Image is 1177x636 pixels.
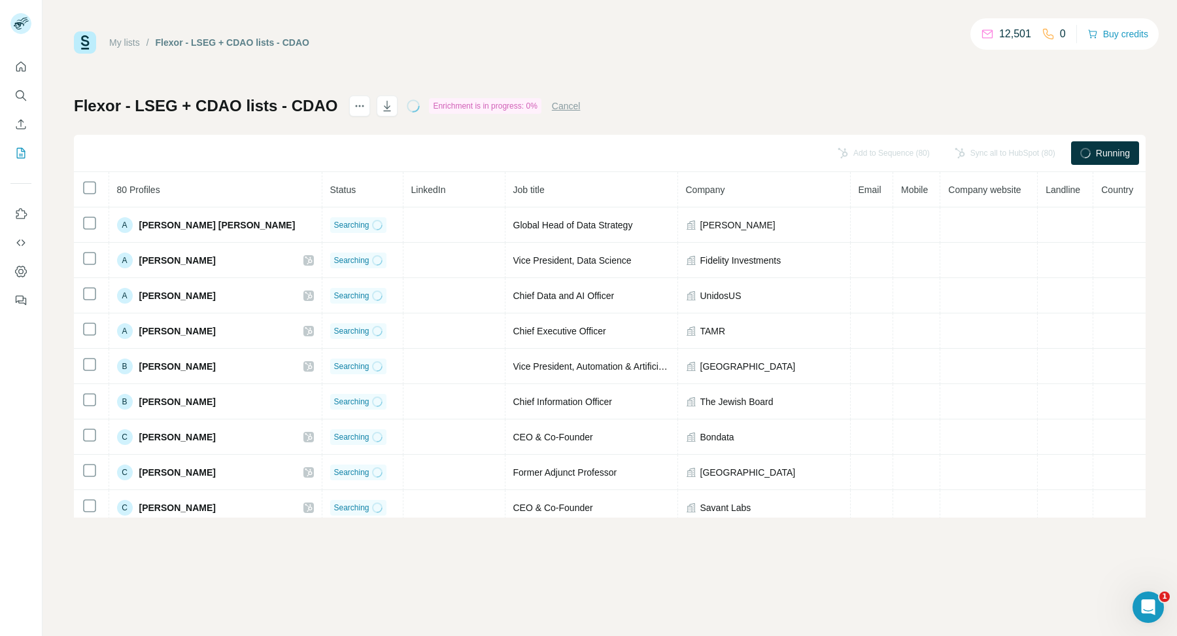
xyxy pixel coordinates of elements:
iframe: Intercom live chat [1133,592,1164,623]
span: [GEOGRAPHIC_DATA] [700,360,796,373]
div: C [117,500,133,516]
span: 80 Profiles [117,185,160,195]
button: Dashboard [10,260,31,283]
span: LinkedIn [411,185,446,195]
span: The Jewish Board [700,395,774,408]
button: Search [10,84,31,107]
span: Country [1101,185,1133,195]
span: TAMR [700,325,726,338]
span: [PERSON_NAME] [139,360,216,373]
img: Surfe Logo [74,31,96,54]
div: C [117,429,133,445]
span: Searching [334,467,369,478]
button: Cancel [552,99,581,113]
li: / [146,36,149,49]
span: Company [686,185,725,195]
span: Bondata [700,431,734,444]
span: Job title [513,185,545,195]
p: 12,501 [999,26,1031,42]
button: actions [349,96,370,116]
button: My lists [10,141,31,165]
button: Use Surfe on LinkedIn [10,202,31,226]
button: Enrich CSV [10,113,31,136]
span: Searching [334,255,369,266]
span: Chief Information Officer [513,397,612,407]
a: My lists [109,37,140,48]
div: B [117,359,133,374]
button: Feedback [10,289,31,312]
span: [PERSON_NAME] [139,466,216,479]
span: [PERSON_NAME] [139,325,216,338]
span: [PERSON_NAME] [139,501,216,514]
span: [PERSON_NAME] [139,254,216,267]
span: Email [859,185,881,195]
span: [PERSON_NAME] [139,431,216,444]
span: Former Adjunct Professor [513,467,617,478]
div: A [117,288,133,304]
div: A [117,217,133,233]
span: Vice President, Automation & Artificial Intelligence [513,361,715,372]
span: [PERSON_NAME] [PERSON_NAME] [139,219,296,232]
span: [GEOGRAPHIC_DATA] [700,466,796,479]
span: Fidelity Investments [700,254,781,267]
span: Searching [334,431,369,443]
span: Company website [948,185,1021,195]
div: Enrichment is in progress: 0% [429,98,541,114]
span: CEO & Co‑Founder [513,503,593,513]
div: A [117,323,133,339]
span: Mobile [901,185,928,195]
button: Use Surfe API [10,231,31,255]
p: 0 [1060,26,1066,42]
span: Global Head of Data Strategy [513,220,633,230]
span: [PERSON_NAME] [139,289,216,302]
span: Searching [334,219,369,231]
div: A [117,253,133,268]
span: Status [330,185,356,195]
span: UnidosUS [700,289,742,302]
span: Searching [334,396,369,408]
span: 1 [1159,592,1170,602]
span: Chief Executive Officer [513,326,606,336]
div: B [117,394,133,410]
div: Flexor - LSEG + CDAO lists - CDAO [156,36,309,49]
span: Vice President, Data Science [513,255,632,266]
span: Chief Data and AI Officer [513,291,615,301]
span: Searching [334,361,369,372]
span: Searching [334,502,369,514]
span: CEO & Co‑Founder [513,432,593,442]
h1: Flexor - LSEG + CDAO lists - CDAO [74,96,337,116]
span: Searching [334,325,369,337]
span: [PERSON_NAME] [700,219,776,232]
div: C [117,465,133,480]
span: Running [1096,147,1130,160]
span: Savant Labs [700,501,751,514]
button: Buy credits [1087,25,1148,43]
span: Landline [1046,185,1080,195]
button: Quick start [10,55,31,79]
span: [PERSON_NAME] [139,395,216,408]
span: Searching [334,290,369,302]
